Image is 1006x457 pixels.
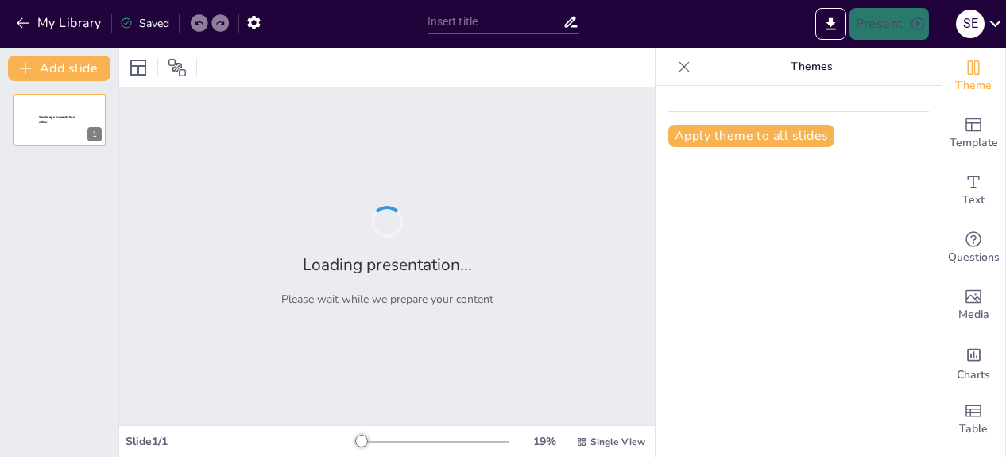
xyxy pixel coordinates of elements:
p: Themes [697,48,926,86]
div: Slide 1 / 1 [126,434,357,449]
button: s E [956,8,985,40]
span: Questions [948,249,1000,266]
div: Add ready made slides [942,105,1005,162]
span: Charts [957,366,990,384]
div: 1 [87,127,102,141]
span: Template [950,134,998,152]
div: Add text boxes [942,162,1005,219]
div: Add charts and graphs [942,334,1005,391]
span: Position [168,58,187,77]
div: Get real-time input from your audience [942,219,1005,277]
div: s E [956,10,985,38]
button: My Library [12,10,108,36]
div: 1 [13,94,106,146]
h2: Loading presentation... [303,254,472,276]
button: Export to PowerPoint [815,8,846,40]
span: Text [962,192,985,209]
button: Apply theme to all slides [668,125,834,147]
span: Media [958,306,989,323]
button: Add slide [8,56,110,81]
div: Add a table [942,391,1005,448]
span: Sendsteps presentation editor [39,115,75,124]
div: 19 % [525,434,563,449]
button: Present [849,8,929,40]
span: Theme [955,77,992,95]
div: Change the overall theme [942,48,1005,105]
div: Add images, graphics, shapes or video [942,277,1005,334]
span: Single View [590,436,645,448]
p: Please wait while we prepare your content [281,292,493,307]
input: Insert title [428,10,563,33]
div: Layout [126,55,151,80]
div: Saved [120,16,169,31]
span: Table [959,420,988,438]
